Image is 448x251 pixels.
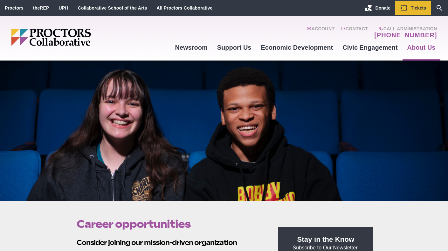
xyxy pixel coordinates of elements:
[77,238,237,247] strong: Consider joining our mission-driven organization
[372,26,437,31] span: Call Administration
[77,218,264,230] h1: Career opportunities
[338,39,402,56] a: Civic Engagement
[307,26,334,39] a: Account
[341,26,368,39] a: Contact
[212,39,256,56] a: Support Us
[5,5,24,11] a: Proctors
[297,235,355,243] strong: Stay in the Know
[376,5,390,11] span: Donate
[411,5,426,11] span: Tickets
[374,31,437,39] a: [PHONE_NUMBER]
[395,1,431,15] a: Tickets
[78,5,147,11] a: Collaborative School of the Arts
[156,5,212,11] a: All Proctors Collaborative
[170,39,212,56] a: Newsroom
[431,1,448,15] a: Search
[403,39,440,56] a: About Us
[256,39,338,56] a: Economic Development
[33,5,49,11] a: theREP
[11,29,140,46] img: Proctors logo
[360,1,395,15] a: Donate
[59,5,68,11] a: UPH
